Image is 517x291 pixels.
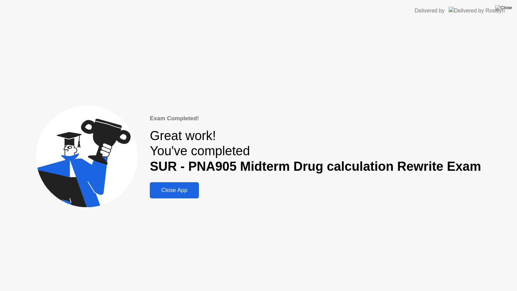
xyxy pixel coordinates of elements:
[152,187,197,194] div: Close App
[150,128,481,174] div: Great work! You've completed
[449,7,505,14] img: Delivered by Rosalyn
[150,182,199,198] button: Close App
[150,159,481,173] b: SUR - PNA905 Midterm Drug calculation Rewrite Exam
[495,5,512,10] img: Close
[415,7,445,15] div: Delivered by
[150,114,481,123] div: Exam Completed!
